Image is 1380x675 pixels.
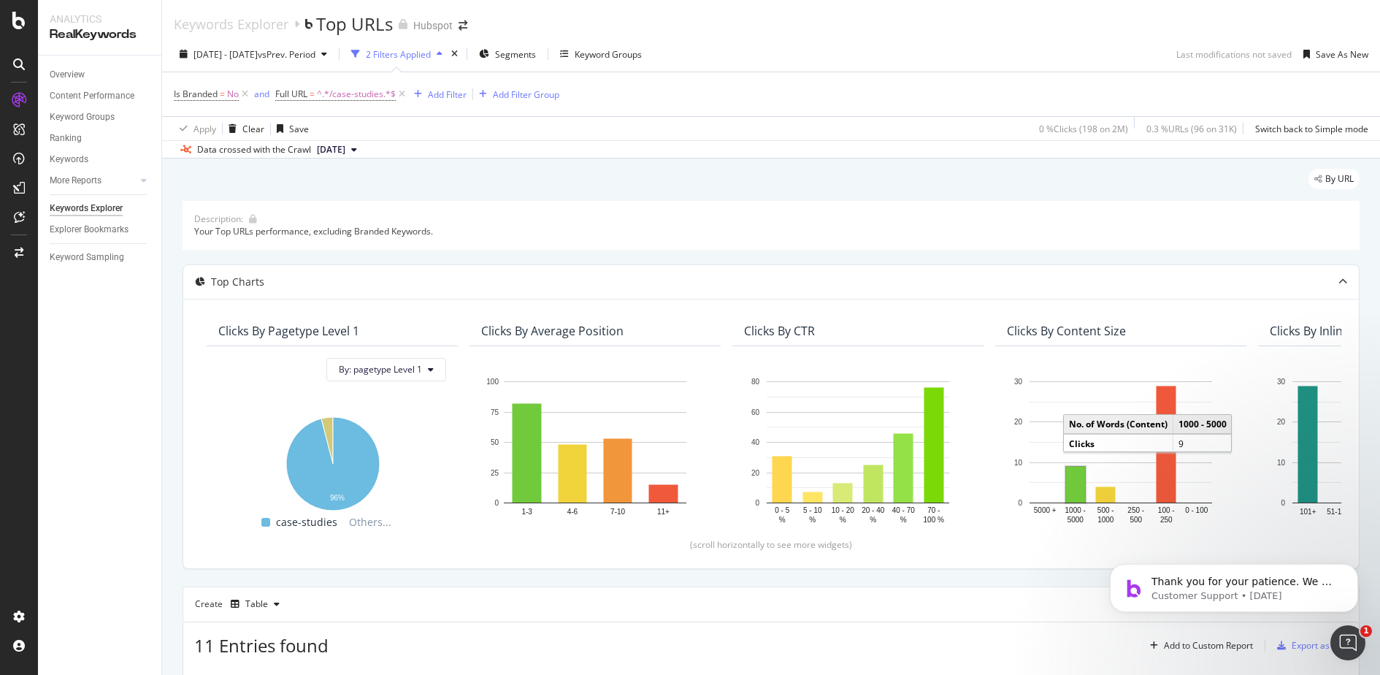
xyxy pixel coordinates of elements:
[892,506,916,514] text: 40 - 70
[194,213,243,225] div: Description:
[1007,374,1235,527] svg: A chart.
[1277,378,1286,386] text: 30
[50,222,151,237] a: Explorer Bookmarks
[211,275,264,289] div: Top Charts
[317,84,396,104] span: ^.*/case-studies.*$
[50,26,150,43] div: RealKeywords
[50,131,151,146] a: Ranking
[50,152,88,167] div: Keywords
[242,123,264,135] div: Clear
[1277,418,1286,426] text: 20
[755,499,759,507] text: 0
[486,378,499,386] text: 100
[50,88,134,104] div: Content Performance
[50,67,85,83] div: Overview
[473,85,559,103] button: Add Filter Group
[275,88,307,100] span: Full URL
[218,409,446,514] svg: A chart.
[245,600,268,609] div: Table
[174,16,288,32] div: Keywords Explorer
[276,514,337,531] span: case-studies
[493,88,559,101] div: Add Filter Group
[50,12,150,26] div: Analytics
[1130,516,1142,524] text: 500
[1330,625,1365,660] iframe: Intercom live chat
[862,506,885,514] text: 20 - 40
[50,250,124,265] div: Keyword Sampling
[220,88,225,100] span: =
[744,324,815,338] div: Clicks By CTR
[227,84,239,104] span: No
[1277,458,1286,466] text: 10
[1160,516,1173,524] text: 250
[744,374,972,527] div: A chart.
[271,117,309,140] button: Save
[366,48,431,61] div: 2 Filters Applied
[310,88,315,100] span: =
[254,87,269,101] button: and
[343,514,397,531] span: Others...
[50,110,115,125] div: Keyword Groups
[1146,123,1237,135] div: 0.3 % URLs ( 96 on 31K )
[174,42,333,66] button: [DATE] - [DATE]vsPrev. Period
[330,494,345,502] text: 96%
[751,378,760,386] text: 80
[448,47,461,61] div: times
[50,201,151,216] a: Keywords Explorer
[1014,418,1023,426] text: 20
[194,633,329,657] span: 11 Entries found
[50,152,151,167] a: Keywords
[258,48,315,61] span: vs Prev. Period
[554,42,648,66] button: Keyword Groups
[870,516,876,524] text: %
[809,516,816,524] text: %
[1018,499,1022,507] text: 0
[1097,516,1114,524] text: 1000
[428,88,467,101] div: Add Filter
[751,468,760,476] text: 20
[1185,506,1208,514] text: 0 - 100
[1360,625,1372,637] span: 1
[174,88,218,100] span: Is Branded
[1316,48,1368,61] div: Save As New
[50,88,151,104] a: Content Performance
[174,117,216,140] button: Apply
[1281,499,1285,507] text: 0
[1034,506,1057,514] text: 5000 +
[491,438,499,446] text: 50
[1097,506,1114,514] text: 500 -
[495,48,536,61] span: Segments
[193,123,216,135] div: Apply
[459,20,467,31] div: arrow-right-arrow-left
[832,506,855,514] text: 10 - 20
[657,507,670,515] text: 11+
[50,173,137,188] a: More Reports
[289,123,309,135] div: Save
[1164,641,1253,650] div: Add to Custom Report
[521,507,532,515] text: 1-3
[339,363,422,375] span: By: pagetype Level 1
[1270,324,1354,338] div: Clicks By Inlinks
[1176,48,1292,61] div: Last modifications not saved
[927,506,940,514] text: 70 -
[1088,533,1380,636] iframe: Intercom notifications message
[50,131,82,146] div: Ranking
[50,201,123,216] div: Keywords Explorer
[413,18,453,33] div: Hubspot
[1144,634,1253,657] button: Add to Custom Report
[316,12,393,37] div: Top URLs
[481,374,709,527] svg: A chart.
[610,507,625,515] text: 7-10
[225,592,285,616] button: Table
[840,516,846,524] text: %
[491,408,499,416] text: 75
[1039,123,1128,135] div: 0 % Clicks ( 198 on 2M )
[1308,169,1360,189] div: legacy label
[751,408,760,416] text: 60
[751,438,760,446] text: 40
